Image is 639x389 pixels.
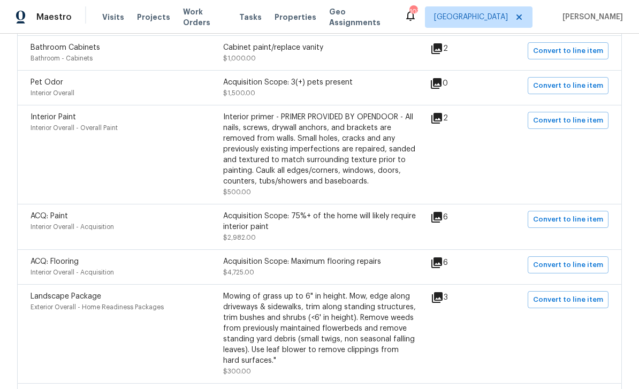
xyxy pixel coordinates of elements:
span: Interior Overall [31,90,74,96]
span: Pet Odor [31,79,63,86]
div: Cabinet paint/replace vanity [223,42,416,53]
div: 2 [430,42,482,55]
span: [GEOGRAPHIC_DATA] [434,12,508,22]
span: Interior Overall - Acquisition [31,269,114,276]
span: Convert to line item [533,45,603,57]
div: Interior primer - PRIMER PROVIDED BY OPENDOOR - All nails, screws, drywall anchors, and brackets ... [223,112,416,187]
span: $500.00 [223,189,251,195]
span: $1,000.00 [223,55,256,62]
span: Convert to line item [533,294,603,306]
span: Tasks [239,13,262,21]
button: Convert to line item [528,256,608,273]
span: Bathroom - Cabinets [31,55,93,62]
button: Convert to line item [528,42,608,59]
div: 107 [409,6,417,17]
span: Maestro [36,12,72,22]
span: [PERSON_NAME] [558,12,623,22]
span: Landscape Package [31,293,101,300]
span: Interior Paint [31,113,76,121]
span: Bathroom Cabinets [31,44,100,51]
span: Work Orders [183,6,226,28]
span: Exterior Overall - Home Readiness Packages [31,304,164,310]
span: $4,725.00 [223,269,254,276]
span: Convert to line item [533,115,603,127]
div: 2 [430,112,482,125]
span: Convert to line item [533,259,603,271]
div: Acquisition Scope: Maximum flooring repairs [223,256,416,267]
span: Properties [275,12,316,22]
span: Convert to line item [533,80,603,92]
span: Interior Overall - Acquisition [31,224,114,230]
span: ACQ: Paint [31,212,68,220]
div: 3 [431,291,482,304]
span: Convert to line item [533,213,603,226]
div: Acquisition Scope: 3(+) pets present [223,77,416,88]
span: $300.00 [223,368,251,375]
button: Convert to line item [528,291,608,308]
span: ACQ: Flooring [31,258,79,265]
div: 6 [430,256,482,269]
span: Interior Overall - Overall Paint [31,125,118,131]
span: Geo Assignments [329,6,391,28]
span: $2,982.00 [223,234,256,241]
span: Projects [137,12,170,22]
div: Acquisition Scope: 75%+ of the home will likely require interior paint [223,211,416,232]
span: $1,500.00 [223,90,255,96]
button: Convert to line item [528,112,608,129]
div: 6 [430,211,482,224]
div: Mowing of grass up to 6" in height. Mow, edge along driveways & sidewalks, trim along standing st... [223,291,416,366]
span: Visits [102,12,124,22]
button: Convert to line item [528,211,608,228]
div: 0 [430,77,482,90]
button: Convert to line item [528,77,608,94]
